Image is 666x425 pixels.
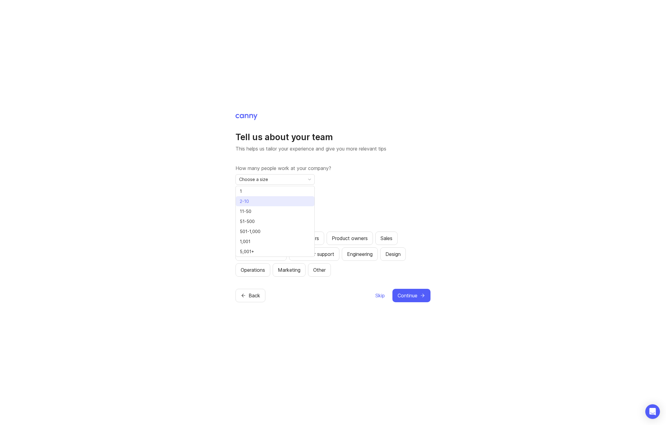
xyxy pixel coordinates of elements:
div: Product owners [332,235,368,242]
button: Engineering [342,247,378,261]
div: Open Intercom Messenger [645,404,660,419]
span: 1,001 [240,238,250,245]
span: 5,001+ [240,248,254,255]
button: Other [308,263,331,277]
button: Skip [375,289,385,302]
label: How many people work at your company? [236,165,430,172]
button: Sales [375,232,398,245]
button: Back [236,289,265,302]
div: Operations [241,266,265,274]
div: Design [385,250,401,258]
span: Skip [375,292,385,299]
span: Back [249,292,260,299]
button: Operations [236,263,270,277]
span: 51-500 [240,218,255,225]
div: Engineering [347,250,373,258]
img: Canny Home [236,114,257,120]
span: 501-1,000 [240,228,260,235]
label: What is your role? [236,193,430,200]
button: Marketing [273,263,306,277]
span: Choose a size [239,176,268,183]
div: Marketing [278,266,300,274]
h1: Tell us about your team [236,132,430,143]
button: Design [380,247,406,261]
button: Continue [392,289,430,302]
div: toggle menu [236,174,315,185]
span: 2-10 [240,198,249,205]
button: Product owners [327,232,373,245]
svg: toggle icon [305,177,314,182]
span: 1 [240,188,242,195]
p: This helps us tailor your experience and give you more relevant tips [236,145,430,152]
label: Which teams will be using Canny? [236,222,430,229]
div: Sales [381,235,392,242]
div: Other [313,266,326,274]
span: Continue [398,292,417,299]
span: 11-50 [240,208,251,215]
